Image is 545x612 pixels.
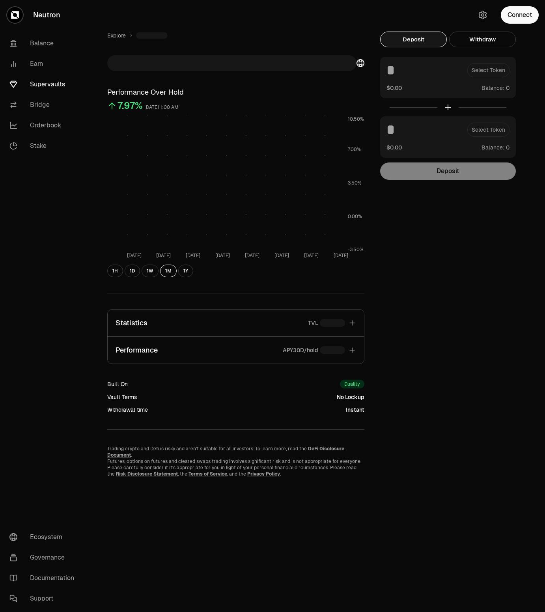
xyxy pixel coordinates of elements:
[348,213,362,220] tspan: 0.00%
[156,252,171,259] tspan: [DATE]
[348,180,362,186] tspan: 3.50%
[116,345,158,356] p: Performance
[340,380,364,388] div: Duality
[346,406,364,414] div: Instant
[215,252,230,259] tspan: [DATE]
[142,265,159,277] button: 1W
[3,95,85,115] a: Bridge
[482,144,504,151] span: Balance:
[107,393,137,401] div: Vault Terms
[449,32,516,47] button: Withdraw
[116,317,147,328] p: Statistics
[127,252,142,259] tspan: [DATE]
[3,588,85,609] a: Support
[3,115,85,136] a: Orderbook
[108,310,364,336] button: StatisticsTVL
[107,458,364,477] p: Futures, options on futures and cleared swaps trading involves significant risk and is not approp...
[144,103,179,112] div: [DATE] 1:00 AM
[274,252,289,259] tspan: [DATE]
[107,380,128,388] div: Built On
[178,265,193,277] button: 1Y
[348,146,361,153] tspan: 7.00%
[3,33,85,54] a: Balance
[348,116,364,122] tspan: 10.50%
[386,143,402,151] button: $0.00
[3,547,85,568] a: Governance
[107,32,126,39] a: Explore
[308,319,318,327] p: TVL
[283,346,318,354] p: APY30D/hold
[107,446,344,458] a: DeFi Disclosure Document
[107,265,123,277] button: 1H
[118,99,143,112] div: 7.97%
[160,265,177,277] button: 1M
[189,471,227,477] a: Terms of Service
[186,252,200,259] tspan: [DATE]
[3,527,85,547] a: Ecosystem
[3,136,85,156] a: Stake
[348,246,364,253] tspan: -3.50%
[107,406,148,414] div: Withdrawal time
[107,446,364,458] p: Trading crypto and Defi is risky and aren't suitable for all investors. To learn more, read the .
[108,337,364,364] button: PerformanceAPY30D/hold
[3,568,85,588] a: Documentation
[334,252,348,259] tspan: [DATE]
[501,6,539,24] button: Connect
[107,32,364,39] nav: breadcrumb
[337,393,364,401] div: No Lockup
[247,471,280,477] a: Privacy Policy
[304,252,319,259] tspan: [DATE]
[107,87,364,98] h3: Performance Over Hold
[245,252,259,259] tspan: [DATE]
[482,84,504,92] span: Balance:
[380,32,447,47] button: Deposit
[386,84,402,92] button: $0.00
[125,265,140,277] button: 1D
[116,471,178,477] a: Risk Disclosure Statement
[3,74,85,95] a: Supervaults
[3,54,85,74] a: Earn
